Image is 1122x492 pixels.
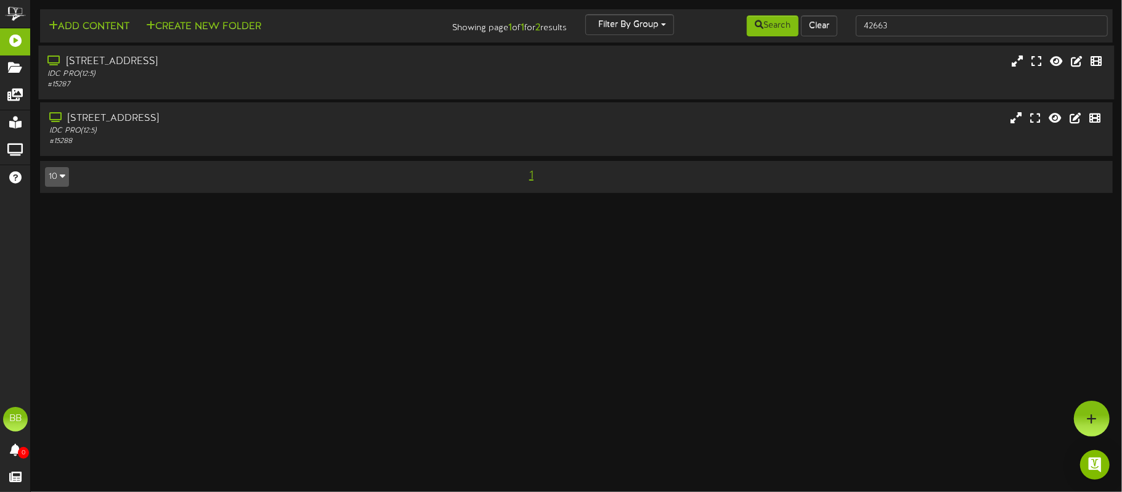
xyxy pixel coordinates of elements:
[508,22,512,33] strong: 1
[49,136,478,147] div: # 15288
[521,22,524,33] strong: 1
[856,15,1108,36] input: -- Search Playlists by Name --
[3,407,28,432] div: BB
[47,69,477,80] div: IDC PRO ( 12:5 )
[801,15,837,36] button: Clear
[396,14,576,35] div: Showing page of for results
[49,126,478,136] div: IDC PRO ( 12:5 )
[526,169,537,182] span: 1
[747,15,799,36] button: Search
[18,447,29,459] span: 0
[45,19,133,35] button: Add Content
[585,14,674,35] button: Filter By Group
[1080,450,1110,480] div: Open Intercom Messenger
[45,167,69,187] button: 10
[49,112,478,126] div: [STREET_ADDRESS]
[47,80,477,90] div: # 15287
[47,55,477,69] div: [STREET_ADDRESS]
[142,19,265,35] button: Create New Folder
[535,22,540,33] strong: 2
